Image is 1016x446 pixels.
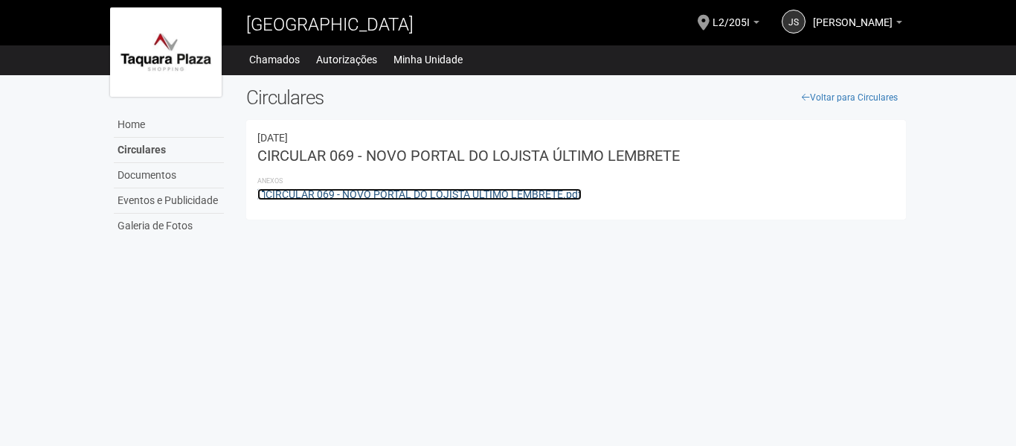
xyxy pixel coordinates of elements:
[393,49,463,70] a: Minha Unidade
[114,112,224,138] a: Home
[114,214,224,238] a: Galeria de Fotos
[813,19,902,31] a: [PERSON_NAME]
[114,163,224,188] a: Documentos
[246,14,414,35] span: [GEOGRAPHIC_DATA]
[257,174,895,188] li: Anexos
[249,49,300,70] a: Chamados
[713,19,759,31] a: L2/205I
[713,2,750,28] span: L2/205I
[257,188,582,200] a: CIRCULAR 069 - NOVO PORTAL DO LOJISTA ÚLTIMO LEMBRETE.pdf
[782,10,806,34] a: JS
[257,131,895,144] div: 22/08/2025 21:46
[110,7,222,97] img: logo.jpg
[114,138,224,163] a: Circulares
[257,148,895,163] h3: CIRCULAR 069 - NOVO PORTAL DO LOJISTA ÚLTIMO LEMBRETE
[114,188,224,214] a: Eventos e Publicidade
[246,86,906,109] h2: Circulares
[316,49,377,70] a: Autorizações
[794,86,906,109] a: Voltar para Circulares
[813,2,893,28] span: JORGE SOARES ALMEIDA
